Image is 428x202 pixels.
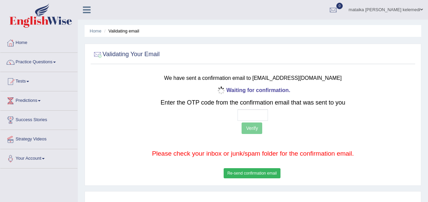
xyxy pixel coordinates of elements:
a: Strategy Videos [0,130,77,147]
li: Validating email [103,28,139,34]
img: icon-progress-circle-small.gif [216,85,226,96]
h2: Enter the OTP code from the confirmation email that was sent to you [120,99,386,106]
a: Home [0,33,77,50]
a: Your Account [0,149,77,166]
a: Home [90,28,102,33]
a: Tests [0,72,77,89]
b: Waiting for confirmation. [216,87,290,93]
span: 0 [336,3,343,9]
h2: Validating Your Email [92,49,160,60]
a: Practice Questions [0,53,77,70]
button: Re-send confirmation email [224,168,280,178]
small: We have sent a confirmation email to [EMAIL_ADDRESS][DOMAIN_NAME] [164,75,342,81]
a: Success Stories [0,111,77,128]
a: Predictions [0,91,77,108]
p: Please check your inbox or junk/spam folder for the confirmation email. [120,149,386,158]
